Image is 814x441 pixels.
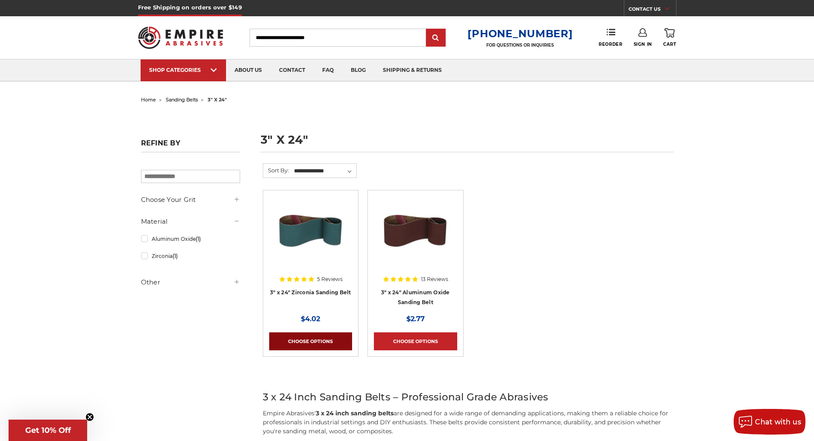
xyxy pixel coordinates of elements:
a: Choose Options [374,332,457,350]
span: 5 Reviews [317,277,343,282]
a: sanding belts [166,97,198,103]
a: CONTACT US [629,4,676,16]
a: 3" x 24" Zirconia Sanding Belt [270,289,351,296]
h1: 3" x 24" [261,134,673,152]
img: 3" x 24" Zirconia Sanding Belt [276,196,345,265]
span: Chat with us [755,418,801,426]
div: Get 10% OffClose teaser [9,420,87,441]
label: Sort By: [263,164,289,177]
button: Chat with us [734,409,805,435]
span: 3" x 24" [208,97,227,103]
strong: 3 x 24 inch sanding belts [316,409,394,417]
h5: Refine by [141,139,240,152]
p: FOR QUESTIONS OR INQUIRIES [467,42,573,48]
a: [PHONE_NUMBER] [467,27,573,40]
h2: 3 x 24 Inch Sanding Belts – Professional Grade Abrasives [263,390,673,405]
a: blog [342,59,374,81]
button: Close teaser [85,413,94,421]
h5: Choose Your Grit [141,195,240,205]
a: 3" x 24" Aluminum Oxide Sanding Belt [381,289,450,305]
a: Cart [663,28,676,47]
a: Zirconia [141,249,240,263]
span: $2.77 [406,315,425,323]
span: $4.02 [301,315,320,323]
img: Empire Abrasives [138,21,223,54]
select: Sort By: [293,165,356,178]
h5: Material [141,216,240,227]
a: about us [226,59,270,81]
span: (1) [173,253,178,259]
a: shipping & returns [374,59,450,81]
a: faq [314,59,342,81]
span: (1) [196,236,201,242]
a: Reorder [599,28,622,47]
div: SHOP CATEGORIES [149,67,217,73]
span: 13 Reviews [421,277,448,282]
a: 3" x 24" Zirconia Sanding Belt [269,196,352,279]
a: contact [270,59,314,81]
span: Get 10% Off [25,426,71,435]
span: Sign In [634,41,652,47]
a: Aluminum Oxide [141,231,240,246]
span: Cart [663,41,676,47]
span: Reorder [599,41,622,47]
a: home [141,97,156,103]
input: Submit [427,30,444,47]
a: 3" x 24" Aluminum Oxide Sanding Belt [374,196,457,279]
h5: Other [141,277,240,287]
img: 3" x 24" Aluminum Oxide Sanding Belt [381,196,450,265]
a: Choose Options [269,332,352,350]
p: Empire Abrasives' are designed for a wide range of demanding applications, making them a reliable... [263,409,673,436]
